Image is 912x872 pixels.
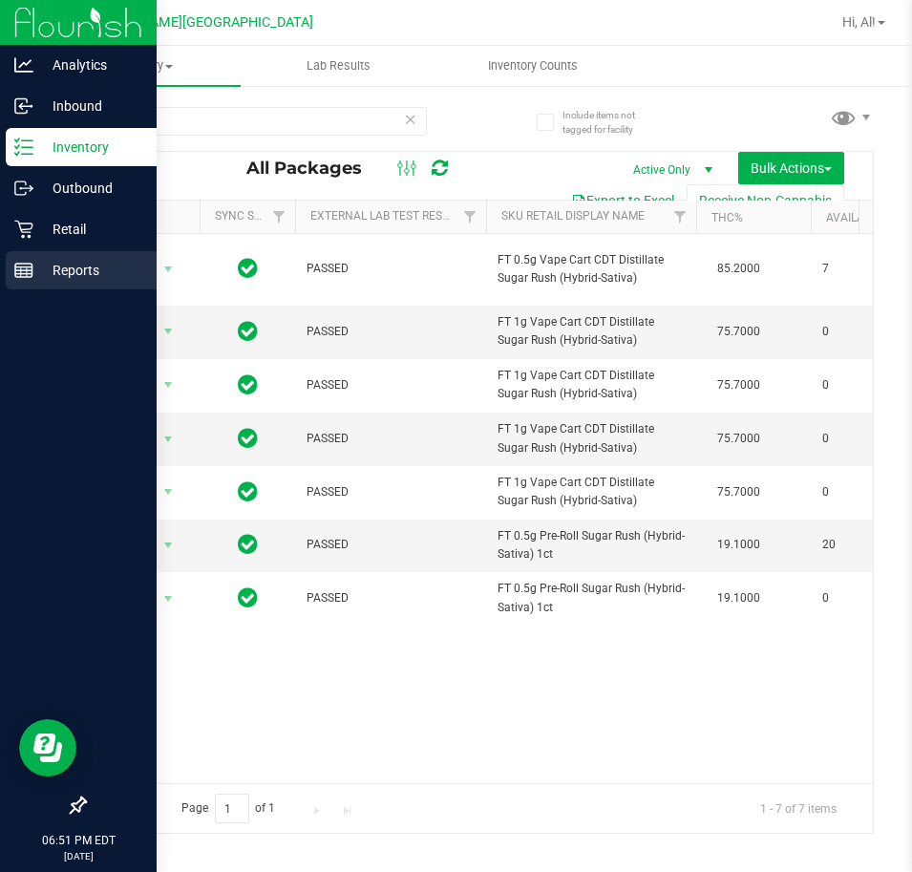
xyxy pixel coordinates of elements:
[14,96,33,116] inline-svg: Inbound
[238,585,258,611] span: In Sync
[241,46,435,86] a: Lab Results
[687,184,844,217] button: Receive Non-Cannabis
[307,430,475,448] span: PASSED
[562,108,658,137] span: Include items not tagged for facility
[307,323,475,341] span: PASSED
[307,589,475,607] span: PASSED
[215,209,288,223] a: Sync Status
[33,136,148,159] p: Inventory
[822,536,895,554] span: 20
[14,220,33,239] inline-svg: Retail
[157,318,180,345] span: select
[157,479,180,505] span: select
[281,57,396,74] span: Lab Results
[307,376,475,394] span: PASSED
[826,211,883,224] a: Available
[455,201,486,233] a: Filter
[9,849,148,863] p: [DATE]
[665,201,696,233] a: Filter
[157,532,180,559] span: select
[462,57,604,74] span: Inventory Counts
[307,536,475,554] span: PASSED
[157,585,180,612] span: select
[708,585,770,612] span: 19.1000
[822,483,895,501] span: 0
[498,367,685,403] span: FT 1g Vape Cart CDT Distillate Sugar Rush (Hybrid-Sativa)
[33,259,148,282] p: Reports
[751,160,832,176] span: Bulk Actions
[501,209,645,223] a: Sku Retail Display Name
[745,794,852,822] span: 1 - 7 of 7 items
[708,372,770,399] span: 75.7000
[559,184,687,217] button: Export to Excel
[246,158,381,179] span: All Packages
[33,218,148,241] p: Retail
[711,211,743,224] a: THC%
[33,53,148,76] p: Analytics
[14,261,33,280] inline-svg: Reports
[215,794,249,823] input: 1
[498,474,685,510] span: FT 1g Vape Cart CDT Distillate Sugar Rush (Hybrid-Sativa)
[498,251,685,287] span: FT 0.5g Vape Cart CDT Distillate Sugar Rush (Hybrid-Sativa)
[238,318,258,345] span: In Sync
[822,323,895,341] span: 0
[708,531,770,559] span: 19.1000
[238,425,258,452] span: In Sync
[19,719,76,776] iframe: Resource center
[404,107,417,132] span: Clear
[77,14,313,31] span: [PERSON_NAME][GEOGRAPHIC_DATA]
[84,107,427,136] input: Search Package ID, Item Name, SKU, Lot or Part Number...
[307,260,475,278] span: PASSED
[157,256,180,283] span: select
[307,483,475,501] span: PASSED
[435,46,630,86] a: Inventory Counts
[708,425,770,453] span: 75.7000
[708,479,770,506] span: 75.7000
[264,201,295,233] a: Filter
[238,479,258,505] span: In Sync
[238,372,258,398] span: In Sync
[498,420,685,457] span: FT 1g Vape Cart CDT Distillate Sugar Rush (Hybrid-Sativa)
[738,152,844,184] button: Bulk Actions
[310,209,460,223] a: External Lab Test Result
[822,260,895,278] span: 7
[498,527,685,564] span: FT 0.5g Pre-Roll Sugar Rush (Hybrid-Sativa) 1ct
[822,589,895,607] span: 0
[708,318,770,346] span: 75.7000
[14,138,33,157] inline-svg: Inventory
[842,14,876,30] span: Hi, Al!
[822,430,895,448] span: 0
[33,95,148,117] p: Inbound
[498,313,685,350] span: FT 1g Vape Cart CDT Distillate Sugar Rush (Hybrid-Sativa)
[14,55,33,74] inline-svg: Analytics
[238,255,258,282] span: In Sync
[33,177,148,200] p: Outbound
[238,531,258,558] span: In Sync
[708,255,770,283] span: 85.2000
[14,179,33,198] inline-svg: Outbound
[165,794,291,823] span: Page of 1
[822,376,895,394] span: 0
[9,832,148,849] p: 06:51 PM EDT
[498,580,685,616] span: FT 0.5g Pre-Roll Sugar Rush (Hybrid-Sativa) 1ct
[157,426,180,453] span: select
[157,372,180,398] span: select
